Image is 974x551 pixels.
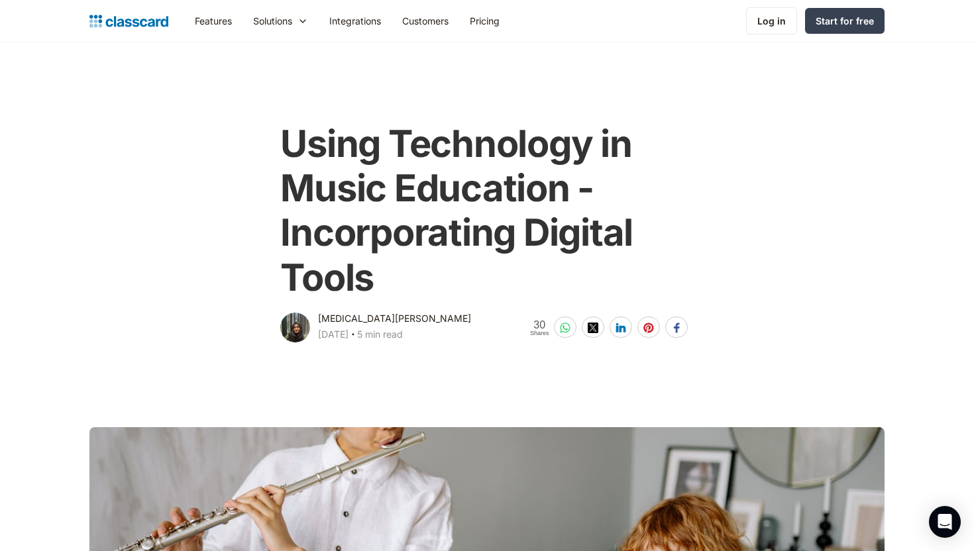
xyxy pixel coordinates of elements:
a: Log in [746,7,797,34]
a: Start for free [805,8,885,34]
a: Integrations [319,6,392,36]
a: Pricing [459,6,510,36]
img: whatsapp-white sharing button [560,323,570,333]
div: [MEDICAL_DATA][PERSON_NAME] [318,311,471,326]
img: pinterest-white sharing button [643,323,654,333]
span: Shares [530,330,549,336]
span: 30 [530,319,549,330]
img: facebook-white sharing button [671,323,682,333]
a: Customers [392,6,459,36]
div: ‧ [349,326,357,345]
div: Solutions [243,6,319,36]
div: Start for free [816,14,874,28]
div: [DATE] [318,326,349,342]
a: Features [184,6,243,36]
div: Solutions [253,14,292,28]
a: home [89,12,168,30]
img: twitter-white sharing button [588,323,598,333]
div: Log in [757,14,786,28]
div: 5 min read [357,326,403,342]
h1: Using Technology in Music Education - Incorporating Digital Tools [280,122,693,300]
img: linkedin-white sharing button [616,323,626,333]
div: Open Intercom Messenger [929,506,961,538]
